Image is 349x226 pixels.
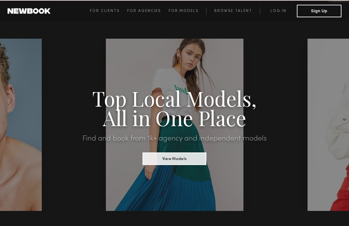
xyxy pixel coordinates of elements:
[143,155,206,162] a: View Models
[127,7,168,15] a: For Agencies
[90,9,120,13] span: For Clients
[297,5,341,17] button: Sign Up
[206,7,260,15] a: Browse Talent
[127,9,161,13] span: For Agencies
[169,7,206,15] a: For Models
[26,135,323,142] h2: Find and book from 1k+ agency and independent models
[143,152,206,165] button: View Models
[90,7,127,15] a: For Clients
[169,9,199,13] span: For Models
[260,7,297,15] a: Log in
[26,88,323,127] h1: Top Local Models, All in One Place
